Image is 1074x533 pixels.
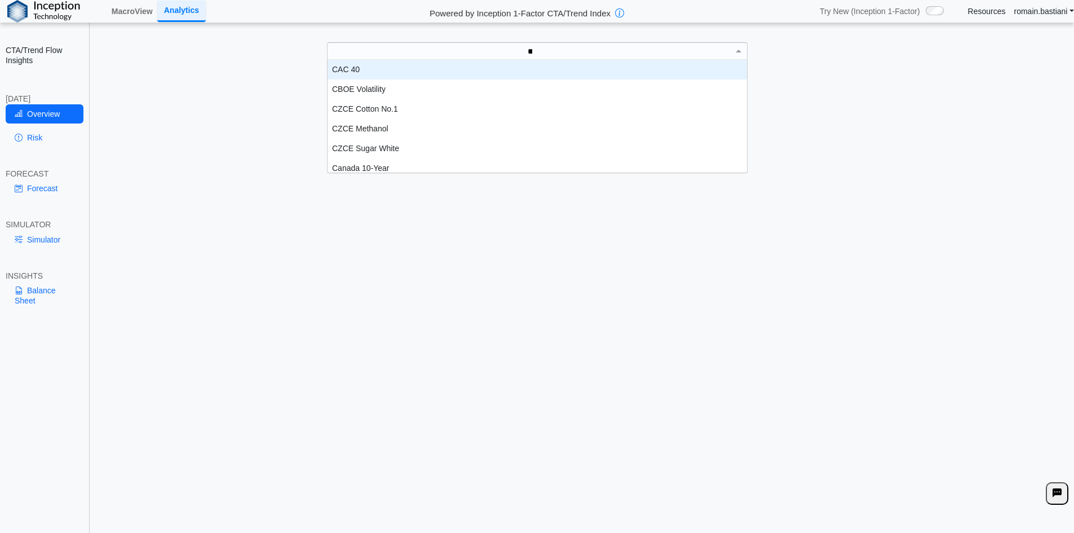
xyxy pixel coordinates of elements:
[328,139,747,158] div: CZCE Sugar White
[328,119,747,139] div: CZCE Methanol
[6,104,83,124] a: Overview
[968,6,1006,16] a: Resources
[328,158,747,178] div: Canada 10-Year
[6,281,83,310] a: Balance Sheet
[6,128,83,147] a: Risk
[95,89,1069,96] h5: Positioning data updated at previous day close; Price and Flow estimates updated intraday (15-min...
[107,2,157,21] a: MacroView
[157,1,206,21] a: Analytics
[820,6,920,16] span: Try New (Inception 1-Factor)
[328,60,747,173] div: grid
[6,219,83,230] div: SIMULATOR
[6,230,83,249] a: Simulator
[328,60,747,80] div: CAC 40
[94,131,1071,142] h3: Please Select an Asset to Start
[6,179,83,198] a: Forecast
[425,3,615,19] h2: Powered by Inception 1-Factor CTA/Trend Index
[6,169,83,179] div: FORECAST
[328,80,747,99] div: CBOE Volatility
[6,94,83,104] div: [DATE]
[328,99,747,119] div: CZCE Cotton No.1
[6,45,83,65] h2: CTA/Trend Flow Insights
[6,271,83,281] div: INSIGHTS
